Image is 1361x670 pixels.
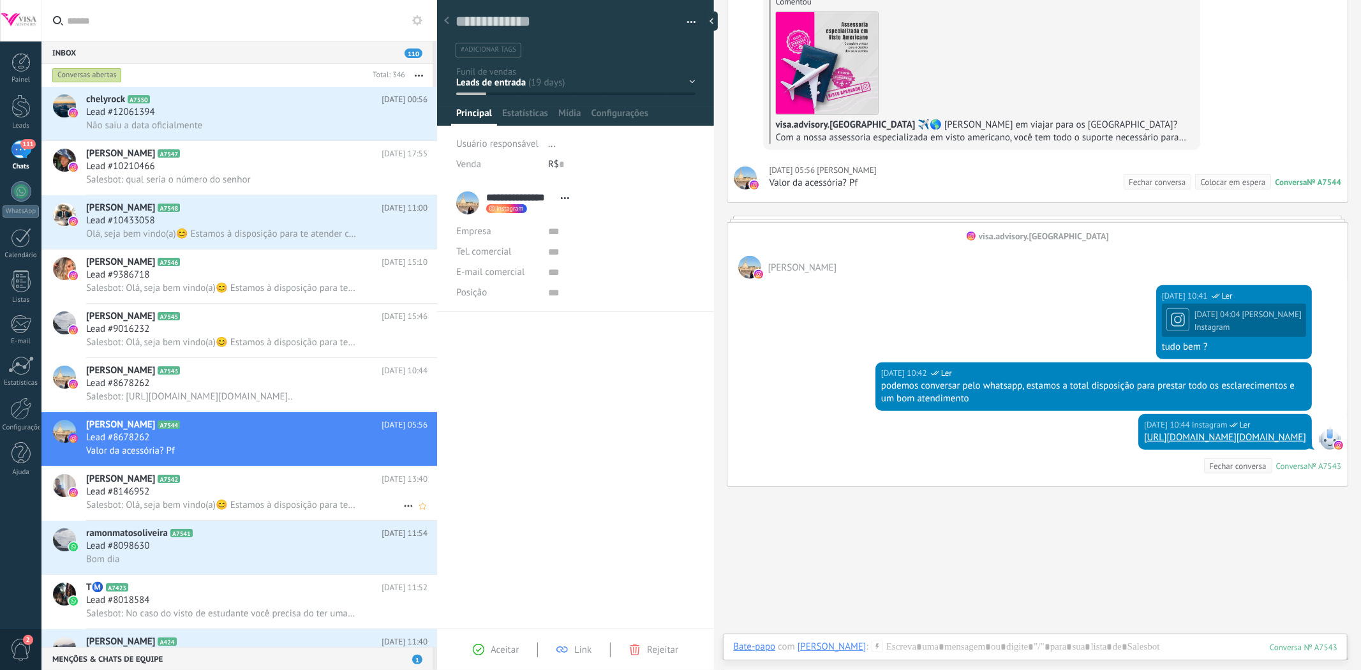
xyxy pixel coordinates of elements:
span: [PERSON_NAME] [86,310,155,323]
span: 110 [405,48,422,58]
span: Venda [456,158,481,170]
span: A7550 [128,95,150,103]
span: [PERSON_NAME] [86,419,155,431]
a: avataricon[PERSON_NAME]A7543[DATE] 10:44Lead #8678262Salesbot: [URL][DOMAIN_NAME][DOMAIN_NAME].. [41,358,437,412]
div: Fechar conversa [1209,460,1266,472]
span: Mídia [558,107,581,126]
a: avatariconramonmatosoliveiraA7541[DATE] 11:54Lead #8098630Bom dia [41,521,437,574]
span: Lead #8098630 [86,540,149,553]
span: [DATE] 17:55 [382,147,428,160]
span: Soraia Carvalho [768,262,837,274]
div: visa.advisory.usa [979,230,1109,242]
span: A7541 [170,529,193,537]
span: Lead #8678262 [86,431,149,444]
img: icon [69,108,78,117]
span: Lead #9016232 [86,323,149,336]
span: [PERSON_NAME] [86,364,155,377]
div: Total: 346 [368,69,405,82]
span: visa.advisory.[GEOGRAPHIC_DATA] [775,119,915,131]
div: Conversa [1276,461,1308,472]
a: avataricon[PERSON_NAME]A7544[DATE] 05:56Lead #8678262Valor da acessória? Pf [41,412,437,466]
div: Painel [3,76,40,84]
img: icon [69,271,78,280]
div: Conversas abertas [52,68,122,83]
span: [DATE] 15:46 [382,310,428,323]
span: A7423 [106,583,128,592]
span: 111 [20,139,35,149]
div: Colocar em espera [1200,176,1265,188]
span: Link [574,644,591,656]
span: [PERSON_NAME] [86,256,155,269]
span: Ler [1240,419,1251,431]
span: Salesbot: Olá, seja bem vindo(a)😊 Estamos à disposição para te atender com agilidade e atenção. F... [86,499,357,511]
span: Posição [456,288,487,297]
span: Aceitar [491,644,519,656]
span: Lead #8146952 [86,486,149,498]
div: Chats [3,163,40,171]
div: Listas [3,296,40,304]
span: com [778,641,795,653]
a: avatariconT️Ⓜ️️A7423[DATE] 11:52Lead #8018584Salesbot: No caso do visto de estudante você precisa... [41,575,437,629]
span: 1 [412,655,422,664]
span: #adicionar tags [461,45,516,54]
span: Soraia Carvalho [817,164,876,177]
div: Empresa [456,221,539,242]
a: avataricon[PERSON_NAME]A7542[DATE] 13:40Lead #8146952Salesbot: Olá, seja bem vindo(a)😊 Estamos à ... [41,466,437,520]
span: [PERSON_NAME] [86,636,155,648]
div: Venda [456,154,539,175]
button: Mais [405,64,433,87]
div: Valor da acessória? Pf [769,177,876,190]
span: Lead #8018584 [86,594,149,607]
div: [DATE] 04:04 [1194,309,1242,320]
span: [PERSON_NAME] [86,147,155,160]
span: [PERSON_NAME] [86,202,155,214]
span: Principal [456,107,492,126]
span: T️Ⓜ️️ [86,581,103,594]
img: instagram.svg [1334,441,1343,450]
div: podemos conversar pelo whatsapp, estamos a total disposição para prestar todo os esclarecimentos ... [881,380,1306,405]
span: Valor da acessória? Pf [86,445,175,457]
img: icon [69,163,78,172]
a: avataricon[PERSON_NAME]A7548[DATE] 11:00Lead #10433058Olá, seja bem vindo(a)😊 Estamos à disposiçã... [41,195,437,249]
div: Soraia Carvalho [798,641,866,652]
img: instagram.svg [967,232,976,241]
span: Soraia Carvalho [1242,309,1302,320]
span: A7543 [158,366,180,375]
span: chelyrock [86,93,125,106]
span: [DATE] 11:00 [382,202,428,214]
div: [DATE] 10:44 [1144,419,1192,431]
div: Instagram [1194,322,1302,332]
div: Ajuda [3,468,40,477]
span: [DATE] 11:52 [382,581,428,594]
div: R$ [548,154,695,175]
span: [DATE] 11:40 [382,636,428,648]
a: avataricon[PERSON_NAME]A7546[DATE] 15:10Lead #9386718Salesbot: Olá, seja bem vindo(a)😊 Estamos à ... [41,249,437,303]
span: Ler [1222,290,1233,302]
span: A7547 [158,149,180,158]
span: Soraia Carvalho [734,167,757,190]
img: icon [69,597,78,606]
span: [DATE] 11:54 [382,527,428,540]
span: Salesbot: No caso do visto de estudante você precisa do ter uma escola dos [GEOGRAPHIC_DATA] onde... [86,607,357,620]
span: Instagram [1192,419,1228,431]
img: instagram.svg [754,270,763,279]
span: Lead #9386718 [86,269,149,281]
div: E-mail [3,338,40,346]
span: A7548 [158,204,180,212]
span: 2 [23,635,33,645]
span: instagram [496,205,524,212]
button: E-mail comercial [456,262,524,283]
img: icon [69,488,78,497]
div: [DATE] 10:42 [881,367,929,380]
div: WhatsApp [3,205,39,218]
a: avatariconchelyrockA7550[DATE] 00:56Lead #12061394Não saiu a data oficialmente [41,87,437,140]
span: [DATE] 13:40 [382,473,428,486]
div: Usuário responsável [456,134,539,154]
span: ... [548,138,556,150]
div: Fechar conversa [1129,176,1186,188]
span: [DATE] 00:56 [382,93,428,106]
a: [URL][DOMAIN_NAME][DOMAIN_NAME] [1144,431,1306,443]
div: № A7543 [1308,461,1341,472]
span: Salesbot: qual seria o número do senhor [86,174,251,186]
span: Ler [941,367,952,380]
